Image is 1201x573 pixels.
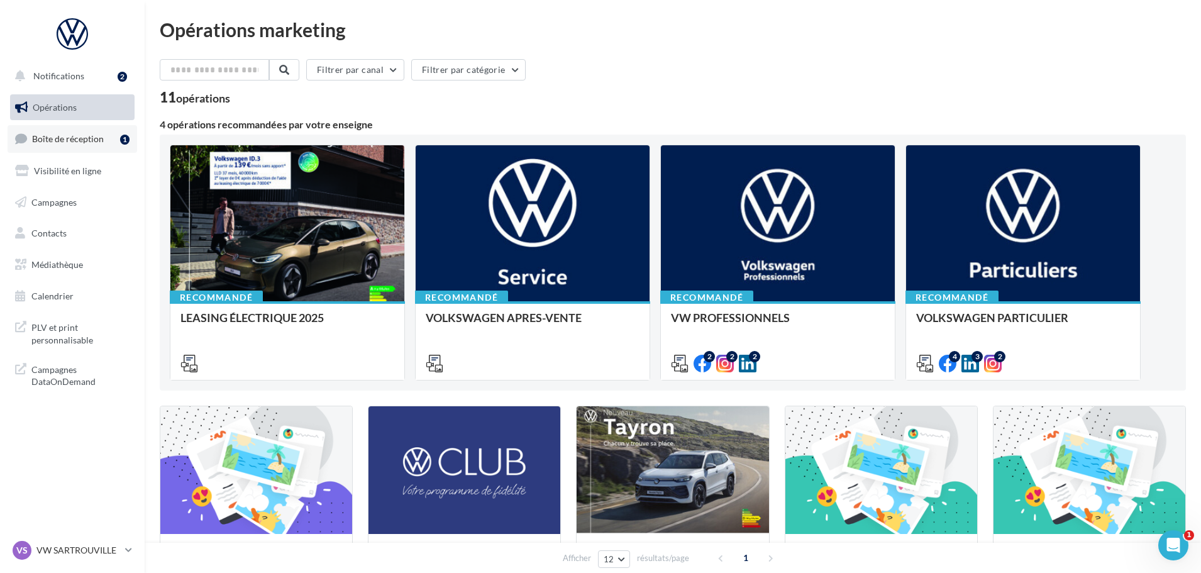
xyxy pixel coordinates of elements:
[31,228,67,238] span: Contacts
[1158,530,1188,560] iframe: Intercom live chat
[8,356,137,393] a: Campagnes DataOnDemand
[8,189,137,216] a: Campagnes
[31,259,83,270] span: Médiathèque
[16,544,28,557] span: VS
[916,311,1130,337] div: VOLKSWAGEN PARTICULIER
[118,72,127,82] div: 2
[637,552,689,564] span: résultats/page
[170,291,263,304] div: Recommandé
[8,220,137,247] a: Contacts
[31,291,74,301] span: Calendrier
[426,311,639,337] div: VOLKSWAGEN APRES-VENTE
[160,20,1186,39] div: Opérations marketing
[604,554,614,564] span: 12
[563,552,591,564] span: Afficher
[160,91,230,104] div: 11
[8,94,137,121] a: Opérations
[971,351,983,362] div: 3
[671,311,885,337] div: VW PROFESSIONNELS
[598,550,630,568] button: 12
[31,196,77,207] span: Campagnes
[704,351,715,362] div: 2
[31,361,130,388] span: Campagnes DataOnDemand
[8,63,132,89] button: Notifications 2
[33,102,77,113] span: Opérations
[176,92,230,104] div: opérations
[34,165,101,176] span: Visibilité en ligne
[411,59,526,81] button: Filtrer par catégorie
[949,351,960,362] div: 4
[120,135,130,145] div: 1
[726,351,738,362] div: 2
[306,59,404,81] button: Filtrer par canal
[8,252,137,278] a: Médiathèque
[8,283,137,309] a: Calendrier
[994,351,1005,362] div: 2
[1184,530,1194,540] span: 1
[660,291,753,304] div: Recommandé
[749,351,760,362] div: 2
[8,314,137,351] a: PLV et print personnalisable
[36,544,120,557] p: VW SARTROUVILLE
[31,319,130,346] span: PLV et print personnalisable
[415,291,508,304] div: Recommandé
[10,538,135,562] a: VS VW SARTROUVILLE
[736,548,756,568] span: 1
[160,120,1186,130] div: 4 opérations recommandées par votre enseigne
[33,70,84,81] span: Notifications
[905,291,999,304] div: Recommandé
[8,125,137,152] a: Boîte de réception1
[180,311,394,337] div: LEASING ÉLECTRIQUE 2025
[8,158,137,184] a: Visibilité en ligne
[32,133,104,144] span: Boîte de réception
